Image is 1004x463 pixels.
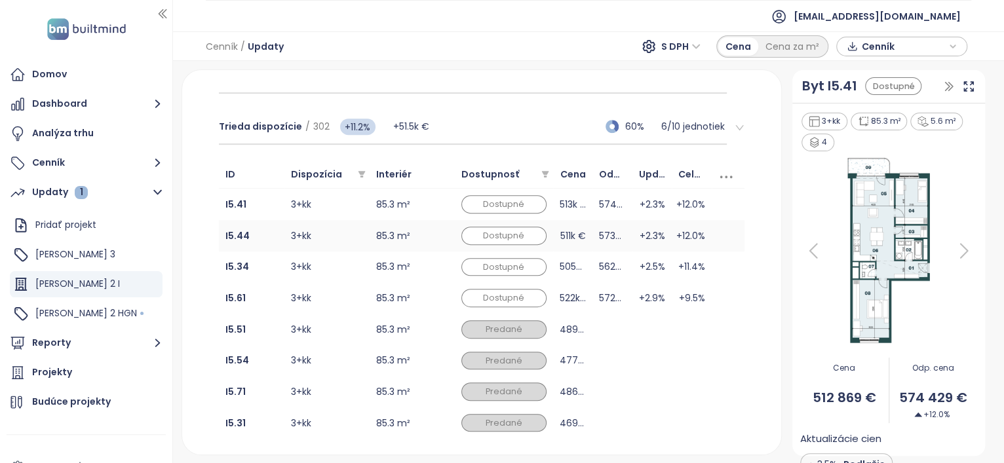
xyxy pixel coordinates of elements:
b: I5.61 [225,291,246,305]
div: Dostupné [461,258,547,276]
a: I5.31 [225,417,246,430]
div: 1 [75,186,88,199]
span: [PERSON_NAME] 2 HGN [35,306,137,320]
img: Floor plan [832,153,946,349]
span: [EMAIL_ADDRESS][DOMAIN_NAME] [794,1,961,32]
td: 477k € [553,345,593,377]
span: filter [541,170,549,178]
span: / [305,120,310,133]
div: Predané [461,414,547,432]
td: 486k € [553,376,593,407]
td: 85.3 m² [370,282,455,314]
a: Projekty [7,360,166,386]
b: I5.44 [225,229,250,242]
th: ID [219,160,284,189]
a: I5.51 [225,323,246,336]
td: 3+kk [284,220,370,251]
span: +12.0% [676,197,705,212]
div: [PERSON_NAME] 2 I [10,271,163,297]
div: Projekty [32,364,72,380]
span: 302 [313,120,330,133]
td: +2.5% [632,251,672,283]
td: 572k € [592,282,632,314]
td: 85.3 m² [370,407,455,439]
span: +12.0% [914,409,950,421]
div: Predané [461,352,547,370]
td: 505k € [553,251,593,283]
td: 85.3 m² [370,189,455,220]
a: I5.54 [225,354,249,367]
div: Domov [32,66,67,83]
td: 85.3 m² [370,220,455,251]
div: [PERSON_NAME] 2 HGN [10,301,163,327]
div: Cena [718,37,758,56]
span: Cena [800,362,889,375]
span: filter [358,170,366,178]
span: Cena [560,168,586,181]
div: Updaty [32,184,88,200]
td: 522k € [553,282,593,314]
td: 85.3 m² [370,314,455,345]
div: Analýza trhu [32,125,94,141]
p: 6 / 10 jednotiek [661,119,727,134]
b: I5.34 [225,260,249,273]
span: filter [355,164,368,184]
a: Byt I5.41 [802,76,857,96]
span: Odp. cena [889,362,978,375]
td: +2.9% [632,282,672,314]
span: Interiér [376,168,412,181]
span: +9.5% [679,291,705,305]
span: filter [539,164,552,184]
span: 574 429 € [889,388,978,408]
div: Dostupné [461,195,547,213]
span: 60% [625,119,654,134]
span: [PERSON_NAME] 2 I [35,277,120,290]
span: Dispozícia [291,168,342,181]
span: Update vlastnosti [639,168,727,181]
img: logo [43,16,130,43]
span: 512 869 € [800,388,889,408]
td: 3+kk [284,407,370,439]
span: / [241,35,245,58]
td: 573k € [592,220,632,251]
td: 85.3 m² [370,376,455,407]
div: 5.6 m² [910,113,963,130]
div: Dostupné [461,289,547,307]
div: [PERSON_NAME] 3 [10,242,163,268]
a: I5.41 [225,198,246,211]
div: Predané [461,320,547,339]
img: Decrease [914,411,922,418]
div: Cena za m² [758,37,826,56]
a: Analýza trhu [7,120,166,147]
span: Trieda dispozície [219,120,302,133]
a: Domov [7,62,166,88]
div: Pridať projekt [10,212,163,238]
span: Updaty [248,35,284,58]
span: ID [225,167,278,181]
span: Cenník [206,35,238,58]
td: 511k € [553,220,593,251]
button: Reporty [7,330,166,356]
button: Updaty 1 [7,179,166,206]
div: Pridať projekt [35,217,96,233]
span: Odporúčaná cena [599,168,687,181]
td: 574k € [592,189,632,220]
div: Budúce projekty [32,394,111,410]
span: Dostupnosť [461,168,519,181]
span: +11.2% [340,119,376,135]
td: 469k € [553,407,593,439]
span: +51.5k € [393,120,429,133]
span: right [735,122,744,132]
td: 85.3 m² [370,345,455,377]
td: 489k € [553,314,593,345]
span: Aktualizácie cien [800,431,881,447]
span: Cenník [861,37,946,56]
a: I5.71 [225,385,246,398]
span: S DPH [661,37,701,56]
a: Budúce projekty [7,389,166,415]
